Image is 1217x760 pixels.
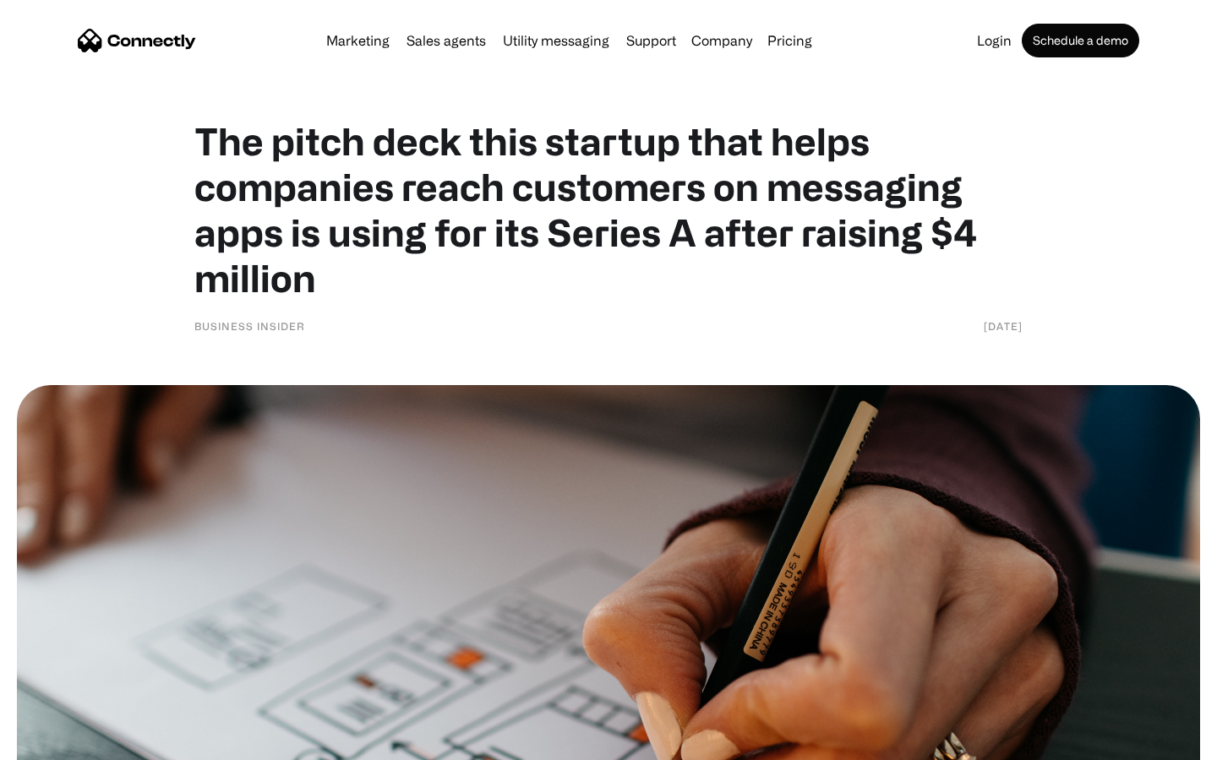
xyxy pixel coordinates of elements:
[761,34,819,47] a: Pricing
[194,118,1023,301] h1: The pitch deck this startup that helps companies reach customers on messaging apps is using for i...
[1022,24,1139,57] a: Schedule a demo
[691,29,752,52] div: Company
[34,730,101,754] ul: Language list
[970,34,1018,47] a: Login
[619,34,683,47] a: Support
[17,730,101,754] aside: Language selected: English
[400,34,493,47] a: Sales agents
[319,34,396,47] a: Marketing
[984,318,1023,334] div: [DATE]
[194,318,305,334] div: Business Insider
[496,34,616,47] a: Utility messaging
